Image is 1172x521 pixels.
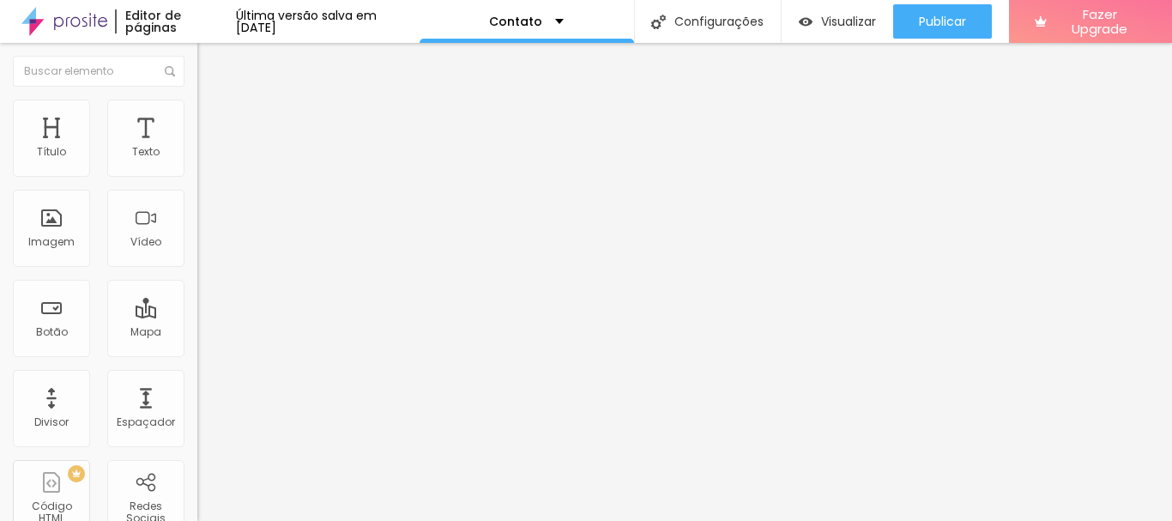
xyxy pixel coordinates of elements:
div: Última versão salva em [DATE] [236,9,420,33]
div: Divisor [34,416,69,428]
img: Icone [651,15,666,29]
div: Vídeo [130,236,161,248]
input: Buscar elemento [13,56,184,87]
div: Título [37,146,66,158]
span: Publicar [919,15,966,28]
span: Fazer Upgrade [1054,7,1146,37]
div: Texto [132,146,160,158]
img: Icone [165,66,175,76]
div: Mapa [130,326,161,338]
div: Editor de páginas [115,9,235,33]
button: Visualizar [782,4,893,39]
div: Imagem [28,236,75,248]
div: Botão [36,326,68,338]
button: Publicar [893,4,992,39]
span: Visualizar [821,15,876,28]
p: Contato [489,15,542,27]
img: view-1.svg [799,15,813,29]
div: Espaçador [117,416,175,428]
